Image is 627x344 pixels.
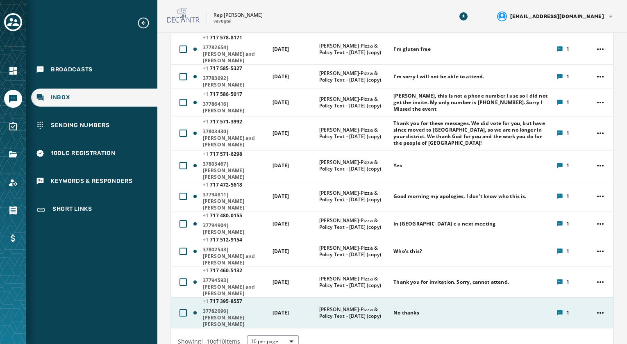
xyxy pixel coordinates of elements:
span: 717 460 - 5132 [203,267,242,274]
span: 717 585 - 5327 [203,65,242,72]
span: +1 [203,150,210,157]
span: +1 [203,181,210,188]
a: Navigate to Inbox [31,89,157,107]
span: [PERSON_NAME]-Pizza & Policy Text - [DATE] (copy) [319,276,388,289]
span: 1 [566,162,569,169]
span: +1 [203,298,210,305]
a: Navigate to Home [4,62,22,80]
span: +1 [203,212,210,219]
span: 1 [566,221,569,227]
span: [DATE] [273,73,289,80]
span: [PERSON_NAME]-Pizza & Policy Text - [DATE] (copy) [319,127,388,140]
span: 1 [566,130,569,137]
span: 717 480 - 0155 [203,212,242,219]
span: [PERSON_NAME]-Pizza & Policy Text - [DATE] (copy) [319,306,388,319]
a: Navigate to Surveys [4,118,22,136]
span: 37782654|[PERSON_NAME] and [PERSON_NAME] [203,44,267,64]
span: 37782090|[PERSON_NAME] [PERSON_NAME] [203,308,267,328]
span: Thank you for these messages. We did vote for you, but have since moved to [GEOGRAPHIC_DATA], so ... [393,120,551,146]
span: [DATE] [273,162,289,169]
a: Navigate to Messaging [4,90,22,108]
span: 717 586 - 5017 [203,91,242,98]
span: 37803467|[PERSON_NAME] [PERSON_NAME] [203,161,267,180]
span: 10DLC Registration [51,149,116,157]
a: Navigate to Orders [4,201,22,219]
span: No thanks [393,310,419,316]
span: [DATE] [273,193,289,200]
span: 37786416|[PERSON_NAME] [203,101,267,114]
span: 37794904|[PERSON_NAME] [203,222,267,235]
span: +1 [203,118,210,125]
span: Who's this? [393,248,422,255]
span: 1 [566,279,569,285]
span: 717 571 - 6298 [203,150,242,157]
span: 37783092|[PERSON_NAME] [203,75,267,88]
a: Navigate to Sending Numbers [31,116,157,134]
span: Good morning my apologies. I don't know who this is. [393,193,526,200]
span: Inbox [51,93,70,102]
span: [DATE] [273,130,289,137]
span: 717 395 - 8557 [203,298,242,305]
span: 1 [566,99,569,106]
p: vav8gtei [214,18,232,25]
span: Sending Numbers [51,121,110,130]
span: Thank you for invitation. Sorry, cannot attend. [393,279,509,285]
span: [DATE] [273,99,289,106]
span: [PERSON_NAME]-Pizza & Policy Text - [DATE] (copy) [319,70,388,83]
span: [PERSON_NAME]-Pizza & Policy Text - [DATE] (copy) [319,245,388,258]
span: +1 [203,91,210,98]
span: 37794593|[PERSON_NAME] and [PERSON_NAME] [203,277,267,297]
span: Yes [393,162,402,169]
span: [DATE] [273,220,289,227]
span: 37803430|[PERSON_NAME] and [PERSON_NAME] [203,128,267,148]
a: Navigate to Short Links [31,200,157,220]
a: Navigate to Broadcasts [31,61,157,79]
span: [DATE] [273,248,289,255]
span: [DATE] [273,309,289,316]
span: In [GEOGRAPHIC_DATA] c u next meeting [393,221,495,227]
span: Keywords & Responders [51,177,133,185]
a: Navigate to Billing [4,229,22,247]
a: Navigate to Files [4,146,22,164]
span: [PERSON_NAME]-Pizza & Policy Text - [DATE] (copy) [319,43,388,56]
span: Short Links [52,205,92,215]
a: Navigate to Keywords & Responders [31,172,157,190]
a: Navigate to 10DLC Registration [31,144,157,162]
span: Broadcasts [51,66,93,74]
button: Toggle account select drawer [4,13,22,31]
span: +1 [203,34,210,41]
span: I'm sorry I will not be able to attend. [393,73,484,80]
span: [PERSON_NAME]-Pizza & Policy Text - [DATE] (copy) [319,190,388,203]
a: Navigate to Account [4,173,22,191]
span: [DATE] [273,278,289,285]
span: 1 [566,310,569,316]
span: [PERSON_NAME]-Pizza & Policy Text - [DATE] (copy) [319,217,388,230]
span: +1 [203,267,210,274]
span: 37794811|[PERSON_NAME] [PERSON_NAME] [203,191,267,211]
span: 717 472 - 5618 [203,181,242,188]
span: I'm gluten free [393,46,430,52]
span: 1 [566,46,569,52]
span: 37802543|[PERSON_NAME] and [PERSON_NAME] [203,246,267,266]
button: User settings [494,8,617,25]
span: 717 512 - 9154 [203,236,242,243]
span: [PERSON_NAME], this is not a phone number I use so I did not get the invite. My only number is [P... [393,93,551,112]
span: 1 [566,193,569,200]
span: [PERSON_NAME]-Pizza & Policy Text - [DATE] (copy) [319,159,388,172]
span: +1 [203,236,210,243]
span: +1 [203,65,210,72]
span: 717 571 - 3992 [203,118,242,125]
span: [DATE] [273,46,289,52]
button: Expand sub nav menu [137,16,157,30]
span: [EMAIL_ADDRESS][DOMAIN_NAME] [510,13,604,20]
span: 1 [566,73,569,80]
p: Rep [PERSON_NAME] [214,12,263,18]
span: 1 [566,248,569,255]
button: Download Menu [456,9,471,24]
span: 717 578 - 8171 [203,34,242,41]
span: [PERSON_NAME]-Pizza & Policy Text - [DATE] (copy) [319,96,388,109]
